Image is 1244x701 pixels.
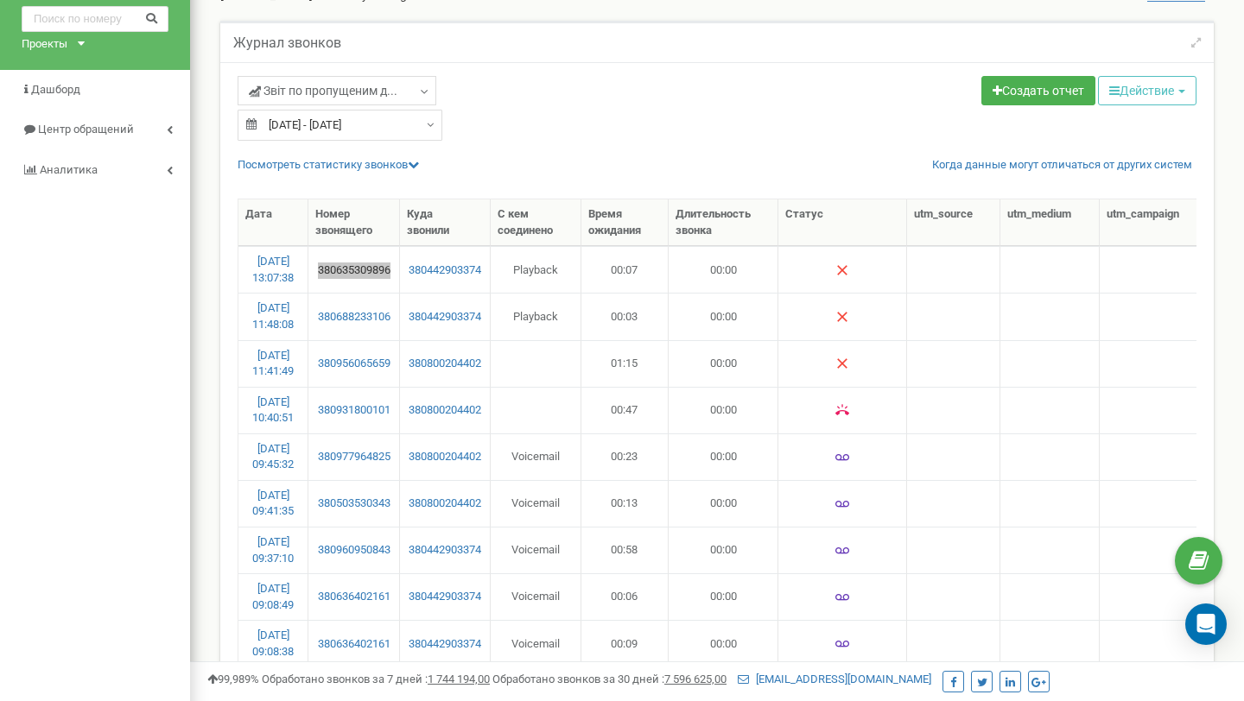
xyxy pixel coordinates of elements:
[907,199,1000,246] th: utm_source
[407,449,482,465] a: 380800204402
[407,496,482,512] a: 380800204402
[491,527,581,573] td: Voicemail
[252,301,294,331] a: [DATE] 11:48:08
[249,82,397,99] span: Звіт по пропущеним д...
[669,199,778,246] th: Длительность звонка
[262,673,490,685] span: Обработано звонков за 7 дней :
[835,497,849,511] img: Голосовая почта
[835,263,849,277] img: Нет ответа
[233,35,341,51] h5: Журнал звонков
[238,158,419,171] a: Посмотреть cтатистику звонков
[207,673,259,685] span: 99,989%
[491,246,581,293] td: Playback
[932,157,1192,174] a: Когда данные могут отличаться от других систем
[1000,199,1100,246] th: utm_medium
[315,309,392,325] a: 380688233106
[38,123,134,136] span: Центр обращений
[669,246,778,293] td: 00:00
[315,496,392,512] a: 380503530343
[664,673,727,685] u: 7 596 625,00
[835,544,849,558] img: Голосовая почта
[407,589,482,605] a: 380442903374
[315,356,392,372] a: 380956065659
[315,542,392,559] a: 380960950843
[581,480,670,527] td: 00:13
[315,589,392,605] a: 380636402161
[835,403,849,417] img: Занято
[835,451,849,464] img: Голосовая почта
[491,433,581,480] td: Voicemail
[252,535,294,565] a: [DATE] 09:37:10
[252,442,294,471] a: [DATE] 09:45:32
[835,637,849,651] img: Голосовая почта
[581,620,670,666] td: 00:09
[252,255,294,284] a: [DATE] 13:07:38
[1100,199,1208,246] th: utm_campaign
[835,310,849,324] img: Нет ответа
[407,309,482,325] a: 380442903374
[581,573,670,620] td: 00:06
[669,293,778,339] td: 00:00
[581,199,670,246] th: Время ожидания
[581,433,670,480] td: 00:23
[308,199,400,246] th: Номер звонящего
[407,636,482,653] a: 380442903374
[252,628,294,658] a: [DATE] 09:08:38
[315,449,392,465] a: 380977964825
[581,527,670,573] td: 00:58
[669,480,778,527] td: 00:00
[778,199,907,246] th: Статус
[1098,76,1196,105] button: Действие
[491,199,581,246] th: С кем соединено
[40,163,98,176] span: Аналитика
[669,620,778,666] td: 00:00
[428,673,490,685] u: 1 744 194,00
[407,402,482,419] a: 380800204402
[669,387,778,433] td: 00:00
[238,199,308,246] th: Дата
[252,582,294,611] a: [DATE] 09:08:49
[835,357,849,370] img: Нет ответа
[22,6,168,32] input: Поиск по номеру
[407,262,482,279] a: 380442903374
[581,246,670,293] td: 00:07
[315,636,392,653] a: 380636402161
[491,480,581,527] td: Voicemail
[581,340,670,387] td: 01:15
[491,620,581,666] td: Voicemail
[492,673,727,685] span: Обработано звонков за 30 дней :
[738,673,931,685] a: [EMAIL_ADDRESS][DOMAIN_NAME]
[491,573,581,620] td: Voicemail
[581,293,670,339] td: 00:03
[669,340,778,387] td: 00:00
[581,387,670,433] td: 00:47
[669,433,778,480] td: 00:00
[252,349,294,378] a: [DATE] 11:41:49
[1185,603,1227,645] div: Open Intercom Messenger
[315,402,392,419] a: 380931800101
[238,76,436,105] a: Звіт по пропущеним д...
[31,83,80,96] span: Дашборд
[22,36,67,53] div: Проекты
[669,573,778,620] td: 00:00
[835,590,849,604] img: Голосовая почта
[669,527,778,573] td: 00:00
[407,542,482,559] a: 380442903374
[491,293,581,339] td: Playback
[407,356,482,372] a: 380800204402
[400,199,490,246] th: Куда звонили
[252,395,294,425] a: [DATE] 10:40:51
[981,76,1095,105] a: Создать отчет
[315,262,392,279] a: 380635309896
[252,489,294,518] a: [DATE] 09:41:35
